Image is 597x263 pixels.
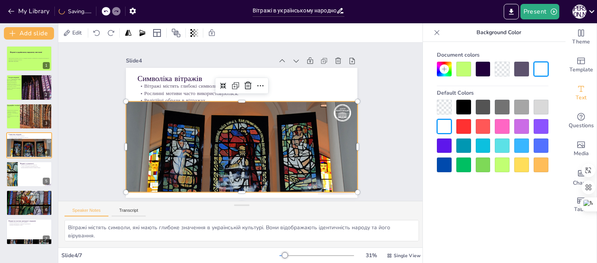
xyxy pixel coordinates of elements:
[437,48,548,62] div: Document colors
[573,4,587,19] button: А [PERSON_NAME]
[566,191,597,219] div: Add a table
[61,252,279,259] div: Slide 4 / 7
[5,84,21,87] p: Техніки виготовлення вітражів змінювалися з часом.
[20,166,50,167] p: Сучасні художники експериментують.
[9,138,50,140] p: Релігійні образи в вітражах.
[9,58,50,61] p: Презентація розглядає історію та традиції вітражів в українському народному мистецтві, їх значенн...
[151,27,163,39] div: Layout
[576,93,587,102] span: Text
[5,87,21,90] p: Вітражі є символом української ідентичності.
[5,81,21,84] p: Вітражі відображають українську духовність.
[6,219,52,244] div: 7
[20,167,50,168] p: Вітражі використовуються в різних сферах.
[20,162,50,164] p: Вітражі в сучасності
[437,86,548,100] div: Default Colors
[138,82,346,90] p: Вітражі містять глибокі символи.
[20,164,50,166] p: Вітражі адаптуються до сучасності.
[9,196,50,197] p: Зображення святих в вітражах.
[6,190,52,216] div: 6
[9,61,50,62] p: Generated with [URL]
[574,205,588,214] span: Table
[573,179,589,187] span: Charts
[443,23,555,42] p: Background Color
[394,253,421,259] span: Single View
[138,73,346,84] p: Символіка вітражів
[43,206,50,213] div: 6
[6,109,20,112] p: Вітражі виготовляються різними техніками.
[573,5,587,19] div: А [PERSON_NAME]
[566,23,597,51] div: Change the overall theme
[6,5,53,17] button: My Library
[7,104,48,107] p: Традиційні техніки
[6,112,20,115] p: Фьюзинг є популярною технікою.
[6,115,20,118] p: Малювання на склі додає деталі.
[569,66,593,74] span: Template
[10,51,42,53] strong: Вітражі в українському народному мистецтві
[5,78,21,81] p: Вітражі в [GEOGRAPHIC_DATA] мають давню історію.
[43,91,50,98] div: 2
[253,5,336,16] input: Insert title
[572,38,590,46] span: Theme
[43,235,50,242] div: 7
[9,222,50,223] p: Вітражі зберігають культурну спадщину.
[9,133,50,136] p: Символіка вітражів
[566,163,597,191] div: Add charts and graphs
[520,4,559,19] button: Present
[65,220,419,241] textarea: Вітражі містять символи, які мають глибоке значення в українській культурі. Вони відображають іде...
[112,208,146,216] button: Transcript
[504,4,519,19] button: Export to PowerPoint
[9,220,50,222] p: Вітражі як частина культурної спадщини
[138,90,346,97] p: Рослинні мотиви часто використовуються.
[6,104,52,129] div: 3
[566,79,597,107] div: Add text boxes
[566,135,597,163] div: Add images, graphics, shapes or video
[9,193,50,194] p: Вітражі створюють атмосферу святості.
[59,8,91,15] div: Saving......
[566,107,597,135] div: Get real-time input from your audience
[4,27,54,40] button: Add slide
[574,149,589,158] span: Media
[9,194,50,196] p: Вітражі виконують духовну функцію.
[43,120,50,127] div: 3
[9,76,50,78] p: Історія вітражів
[569,121,594,130] span: Questions
[6,161,52,187] div: 5
[6,132,52,158] div: 4
[9,135,50,137] p: Вітражі містять глибокі символи.
[6,46,52,71] div: 1
[43,149,50,156] div: 4
[9,223,50,225] p: Вітражі відображають українську ідентичність.
[9,137,50,138] p: Рослинні мотиви часто використовуються.
[65,208,108,216] button: Speaker Notes
[566,51,597,79] div: Add ready made slides
[71,29,83,36] span: Edit
[6,74,52,100] div: 2
[43,62,50,69] div: 1
[362,252,381,259] div: 31 %
[138,97,346,104] p: Релігійні образи в вітражах.
[9,225,50,226] p: Вітражі розповідають історії.
[126,57,273,64] div: Slide 4
[43,178,50,185] div: 5
[9,191,50,194] p: Вітражі в українських [DEMOGRAPHIC_DATA]
[171,28,181,38] span: Position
